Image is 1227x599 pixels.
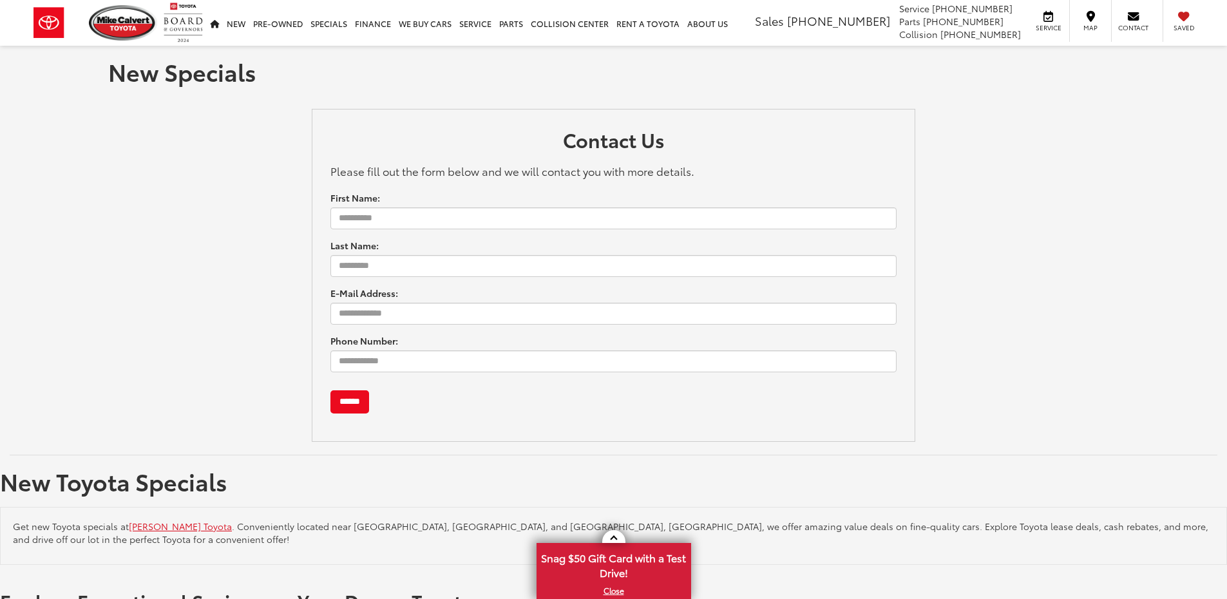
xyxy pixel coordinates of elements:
label: First Name: [330,191,380,204]
span: [PHONE_NUMBER] [940,28,1021,41]
span: Snag $50 Gift Card with a Test Drive! [538,544,690,584]
label: Phone Number: [330,334,398,347]
h2: Contact Us [330,129,897,157]
span: Service [899,2,929,15]
label: E-Mail Address: [330,287,398,299]
label: Last Name: [330,239,379,252]
span: [PHONE_NUMBER] [923,15,1003,28]
span: Contact [1118,23,1148,32]
p: Get new Toyota specials at . Conveniently located near [GEOGRAPHIC_DATA], [GEOGRAPHIC_DATA], and ... [13,520,1214,546]
p: Please fill out the form below and we will contact you with more details. [330,163,897,178]
span: [PHONE_NUMBER] [787,12,890,29]
span: Map [1076,23,1105,32]
span: Collision [899,28,938,41]
span: [PHONE_NUMBER] [932,2,1013,15]
span: Saved [1170,23,1198,32]
a: [PERSON_NAME] Toyota [129,520,232,533]
span: Parts [899,15,920,28]
img: Mike Calvert Toyota [89,5,157,41]
span: Service [1034,23,1063,32]
span: Sales [755,12,784,29]
h1: New Specials [108,59,1119,84]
